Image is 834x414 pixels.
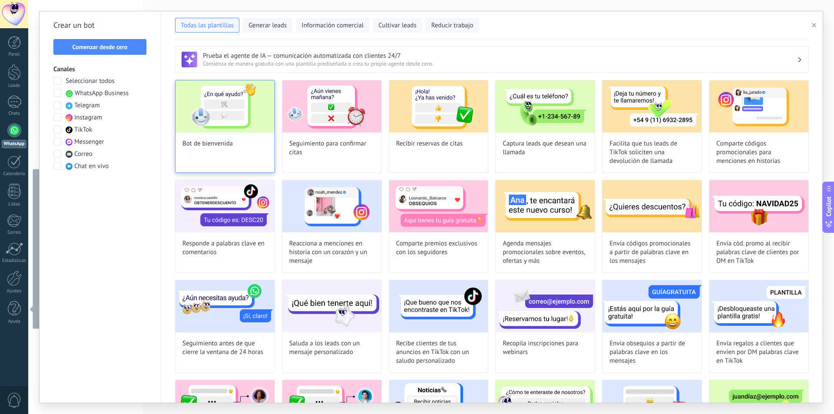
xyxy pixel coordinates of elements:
[203,60,797,67] span: Comienza de manera gratuita con una plantilla prediseñada o crea tu propio agente desde cero.
[181,21,234,30] span: Todas las plantillas
[2,202,27,207] div: Listas
[243,18,292,33] button: Generar leads
[2,258,27,264] div: Estadísticas
[203,52,797,60] h3: Prueba el agente de IA — comunicación automatizada con clientes 24/7
[289,139,374,157] span: Seguimiento para confirmar citas
[74,101,100,110] span: Telegram
[609,139,695,166] span: Facilita que tus leads de TikTok soliciten una devolución de llamada
[2,319,27,325] div: Ayuda
[2,111,27,116] div: Chats
[74,126,92,134] span: TikTok
[53,65,147,73] h3: Canales
[709,280,808,332] img: Envía regalos a clientes que envíen por DM palabras clave en TikTok
[709,180,808,232] img: Envía cód. promo al recibir palabras clave de clientes por DM en TikTok
[396,339,481,365] span: Recibe clientes de tus anuncios en TikTok con un saludo personalizado
[289,339,374,357] span: Saluda a los leads con un mensaje personalizado
[496,80,595,132] img: Captura leads que desean una llamada
[373,18,422,33] button: Cultivar leads
[282,280,381,332] img: Saluda a los leads con un mensaje personalizado
[296,18,369,33] button: Información comercial
[396,139,463,148] span: Recibir reservas de citas
[2,288,27,294] div: Ajustes
[282,180,381,232] img: Reacciona a menciones en historia con un corazón y un mensaje
[282,80,381,132] img: Seguimiento para confirmar citas
[609,339,695,365] span: Envía obsequios a partir de palabras clave en los mensajes
[75,89,129,98] span: WhatsApp Business
[389,80,488,132] img: Recibir reservas de citas
[73,44,128,50] span: Comenzar desde cero
[2,230,27,235] div: Correo
[389,180,488,232] img: Comparte premios exclusivos con los seguidores
[824,196,833,216] span: Copilot
[2,52,27,57] div: Panel
[74,113,102,122] span: Instagram
[716,339,801,365] span: Envía regalos a clientes que envíen por DM palabras clave en TikTok
[716,139,801,166] span: Comparte códigos promocionales para menciones en historias
[609,239,695,265] span: Envía códigos promocionales a partir de palabras clave en los mensajes
[602,80,702,132] img: Facilita que tus leads de TikTok soliciten una devolución de llamada
[74,150,93,159] span: Correo
[53,18,147,32] h2: Crear un bot
[503,339,588,357] span: Recopila inscripciones para webinars
[74,138,104,146] span: Messenger
[2,83,27,89] div: Leads
[503,239,588,265] span: Agenda mensajes promocionales sobre eventos, ofertas y más
[496,180,595,232] img: Agenda mensajes promocionales sobre eventos, ofertas y más
[602,180,702,232] img: Envía códigos promocionales a partir de palabras clave en los mensajes
[431,21,473,30] span: Reducir trabajo
[175,180,275,232] img: Responde a palabras clave en comentarios
[602,280,702,332] img: Envía obsequios a partir de palabras clave en los mensajes
[389,280,488,332] img: Recibe clientes de tus anuncios en TikTok con un saludo personalizado
[182,139,233,148] span: Bot de bienvenida
[716,239,801,265] span: Envía cód. promo al recibir palabras clave de clientes por DM en TikTok
[66,77,115,86] span: Seleccionar todos
[175,280,275,332] img: Seguimiento antes de que cierre la ventana de 24 horas
[182,239,268,257] span: Responde a palabras clave en comentarios
[301,21,364,30] span: Información comercial
[503,139,588,157] span: Captura leads que desean una llamada
[289,239,374,265] span: Reacciona a menciones en historia con un corazón y un mensaje
[74,162,109,171] span: Chat en vivo
[378,21,416,30] span: Cultivar leads
[248,21,287,30] span: Generar leads
[53,39,146,55] button: Comenzar desde cero
[496,280,595,332] img: Recopila inscripciones para webinars
[396,239,481,257] span: Comparte premios exclusivos con los seguidores
[2,171,27,177] div: Calendario
[426,18,479,33] button: Reducir trabajo
[175,80,275,132] img: Bot de bienvenida
[182,339,268,357] span: Seguimiento antes de que cierre la ventana de 24 horas
[2,140,26,148] div: WhatsApp
[709,80,808,132] img: Comparte códigos promocionales para menciones en historias
[175,18,239,33] button: Todas las plantillas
